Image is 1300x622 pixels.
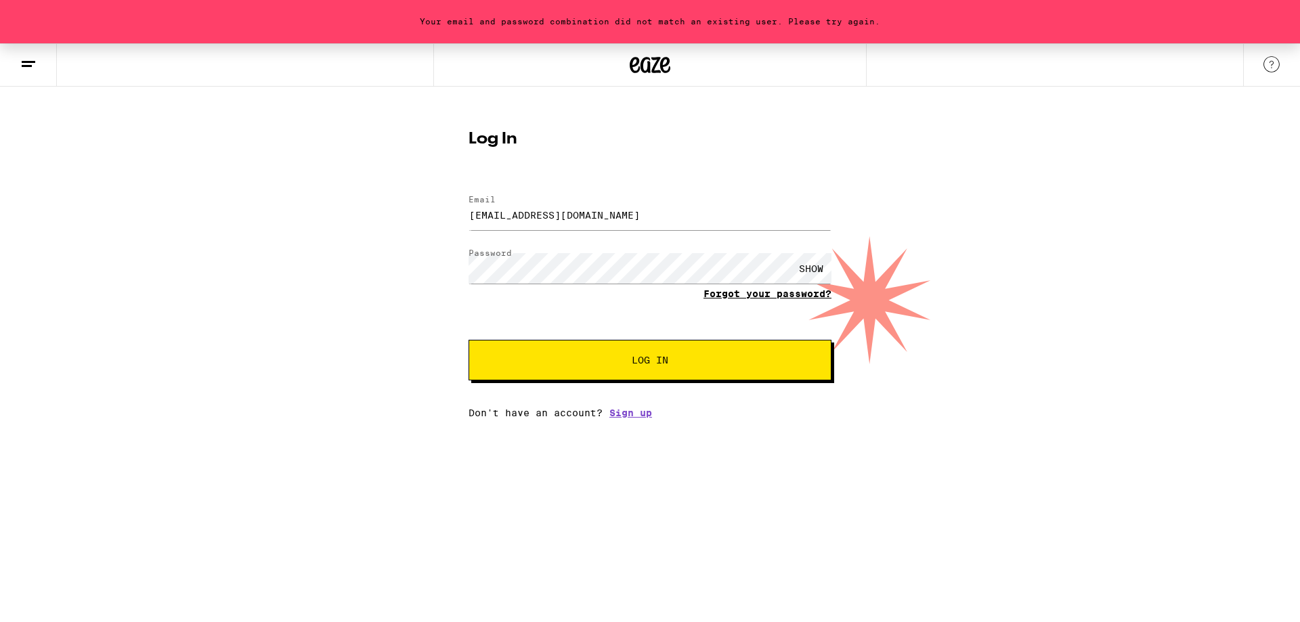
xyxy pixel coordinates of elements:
button: Log In [469,340,831,380]
a: Forgot your password? [703,288,831,299]
span: Log In [632,355,668,365]
div: Don't have an account? [469,407,831,418]
span: Hi. Need any help? [8,9,97,20]
h1: Log In [469,131,831,148]
label: Email [469,195,496,204]
label: Password [469,248,512,257]
a: Sign up [609,407,652,418]
div: SHOW [791,253,831,284]
input: Email [469,200,831,230]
